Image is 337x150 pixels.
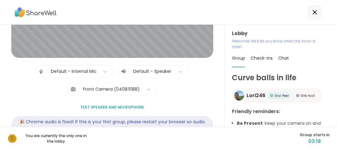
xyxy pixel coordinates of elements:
span: Group starts in [300,132,330,138]
span: Group [232,55,245,61]
div: Default - Internal Mic [51,68,97,75]
div: Front Camera (0408:5188) [83,86,140,93]
h3: Lobby [232,30,330,37]
img: Camera [70,83,76,96]
img: Star Peer [270,94,273,97]
button: Test speaker and microphone [78,101,146,114]
h3: Friendly reminders: [232,108,330,115]
div: 🎉 Chrome audio is fixed! If this is your first group, please restart your browser so audio works ... [11,116,213,134]
p: Welcome! We’ll let you know when the room is open. [232,38,320,49]
span: Elite Host [301,93,315,98]
img: ShareWell Logo [15,5,57,19]
span: Chat [278,55,289,61]
a: Lori246Lori246Star PeerStar PeerElite HostElite Host [232,88,322,103]
img: Elite Host [296,94,299,97]
p: You are currently the only one in the lobby. [22,133,91,144]
span: Star Peer [275,93,289,98]
img: Lori246 [234,91,244,101]
span: Lori246 [247,92,265,99]
span: | [78,83,80,96]
img: Microphone [38,65,44,78]
span: s [11,135,14,143]
span: Check-ins [251,55,273,61]
span: | [46,65,48,78]
h1: Curve balls in life [232,72,330,83]
b: Be Present [237,120,263,126]
span: Test speaker and microphone [80,105,144,110]
li: : Keep your camera on and remain visible for the entire session. [237,120,330,133]
span: | [129,68,130,75]
span: 03:18 [300,138,330,145]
